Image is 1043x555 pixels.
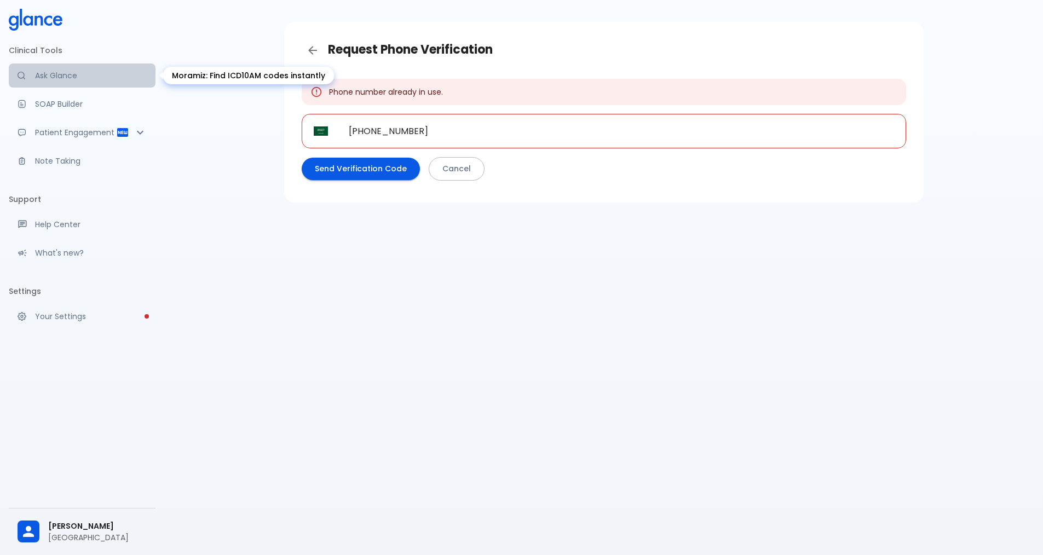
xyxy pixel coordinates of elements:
div: Recent updates and feature releases [9,241,155,265]
button: Send Verification Code [302,158,420,180]
li: Support [9,186,155,212]
img: Saudi Arabia [314,126,328,136]
button: Select country [309,120,332,143]
div: Phone number already in use. [329,82,443,102]
a: Advanced note-taking [9,149,155,173]
p: SOAP Builder [35,99,147,109]
div: Moramiz: Find ICD10AM codes instantly [163,67,334,84]
p: [GEOGRAPHIC_DATA] [48,532,147,543]
a: Please complete account setup [9,304,155,328]
p: Ask Glance [35,70,147,81]
div: Patient Reports & Referrals [9,120,155,144]
h3: Request Phone Verification [302,39,906,61]
a: Cancel [429,157,485,181]
a: Docugen: Compose a clinical documentation in seconds [9,92,155,116]
p: Patient Engagement [35,127,116,138]
p: Your Settings [35,311,147,322]
a: Moramiz: Find ICD10AM codes instantly [9,63,155,88]
li: Clinical Tools [9,37,155,63]
div: [PERSON_NAME][GEOGRAPHIC_DATA] [9,513,155,551]
p: What's new? [35,247,147,258]
p: Note Taking [35,155,147,166]
p: Help Center [35,219,147,230]
a: Get help from our support team [9,212,155,236]
a: Back [302,39,324,61]
li: Settings [9,278,155,304]
span: [PERSON_NAME] [48,521,147,532]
